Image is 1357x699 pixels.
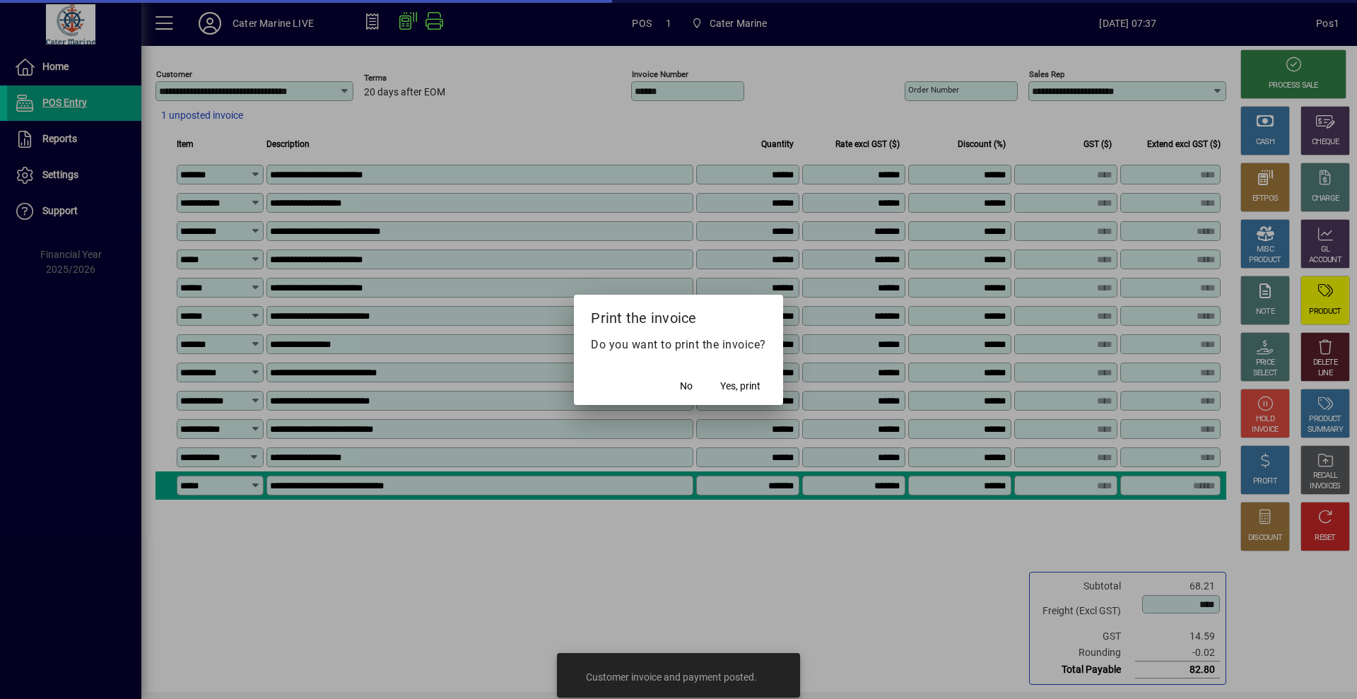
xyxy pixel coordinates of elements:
button: Yes, print [715,374,766,399]
span: Yes, print [720,379,760,394]
button: No [664,374,709,399]
h2: Print the invoice [574,295,783,336]
span: No [680,379,693,394]
p: Do you want to print the invoice? [591,336,766,353]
